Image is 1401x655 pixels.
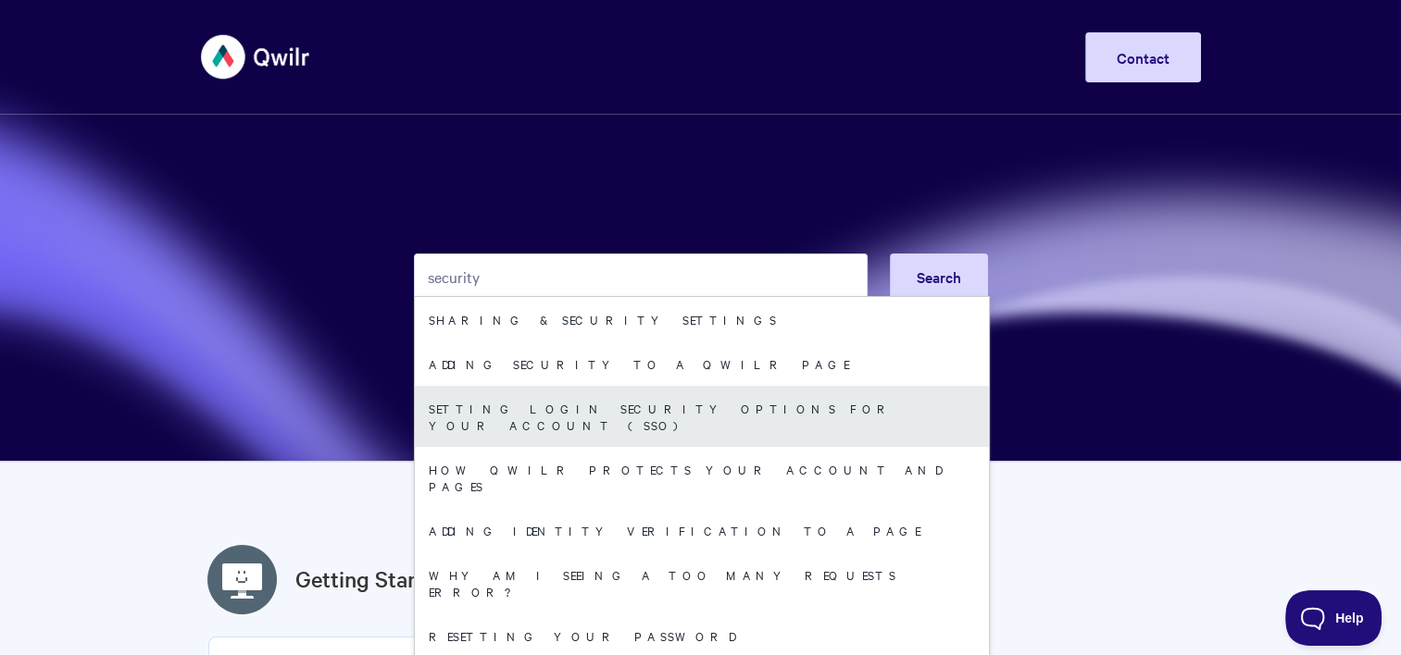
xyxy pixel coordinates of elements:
a: Setting login security options for your Account (SSO) [415,386,989,447]
input: Search the knowledge base [414,253,868,300]
span: Search [917,266,961,287]
img: Qwilr Help Center [201,22,311,92]
a: Adding security to a Qwilr Page [415,341,989,386]
iframe: Toggle Customer Support [1285,590,1382,646]
a: Why am I seeing a Too Many Requests error? [415,552,989,613]
a: How Qwilr Protects Your Account and Pages [415,447,989,508]
button: Search [890,253,988,300]
a: Contact [1085,32,1201,82]
a: Adding Identity Verification to a Page [415,508,989,552]
a: Getting Started [295,562,448,596]
a: Sharing & Security Settings [415,297,989,341]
